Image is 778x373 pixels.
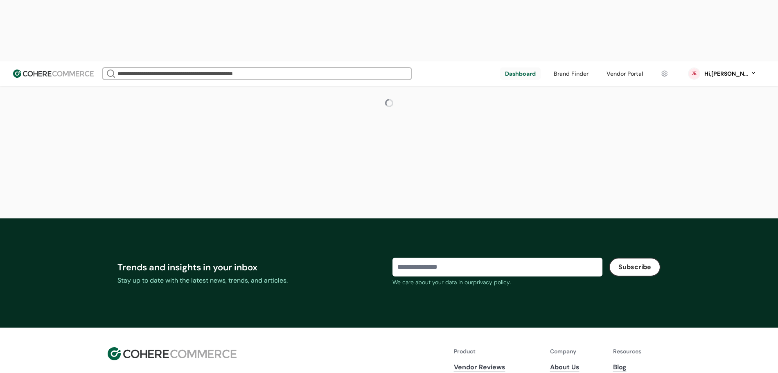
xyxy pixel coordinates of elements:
[473,278,510,287] a: privacy policy
[454,347,542,356] p: Product
[117,276,386,285] div: Stay up to date with the latest news, trends, and articles.
[454,362,542,372] a: Vendor Reviews
[613,362,671,372] a: Blog
[550,362,605,372] a: About Us
[510,279,511,286] span: .
[550,347,605,356] p: Company
[13,70,94,78] img: Cohere Logo
[704,70,757,78] button: Hi,[PERSON_NAME]
[392,279,473,286] span: We care about your data in our
[108,347,237,360] img: Cohere Logo
[688,67,700,80] svg: 0 percent
[613,347,671,356] p: Resources
[117,261,386,274] div: Trends and insights in your inbox
[704,70,749,78] div: Hi, [PERSON_NAME]
[609,258,661,276] button: Subscribe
